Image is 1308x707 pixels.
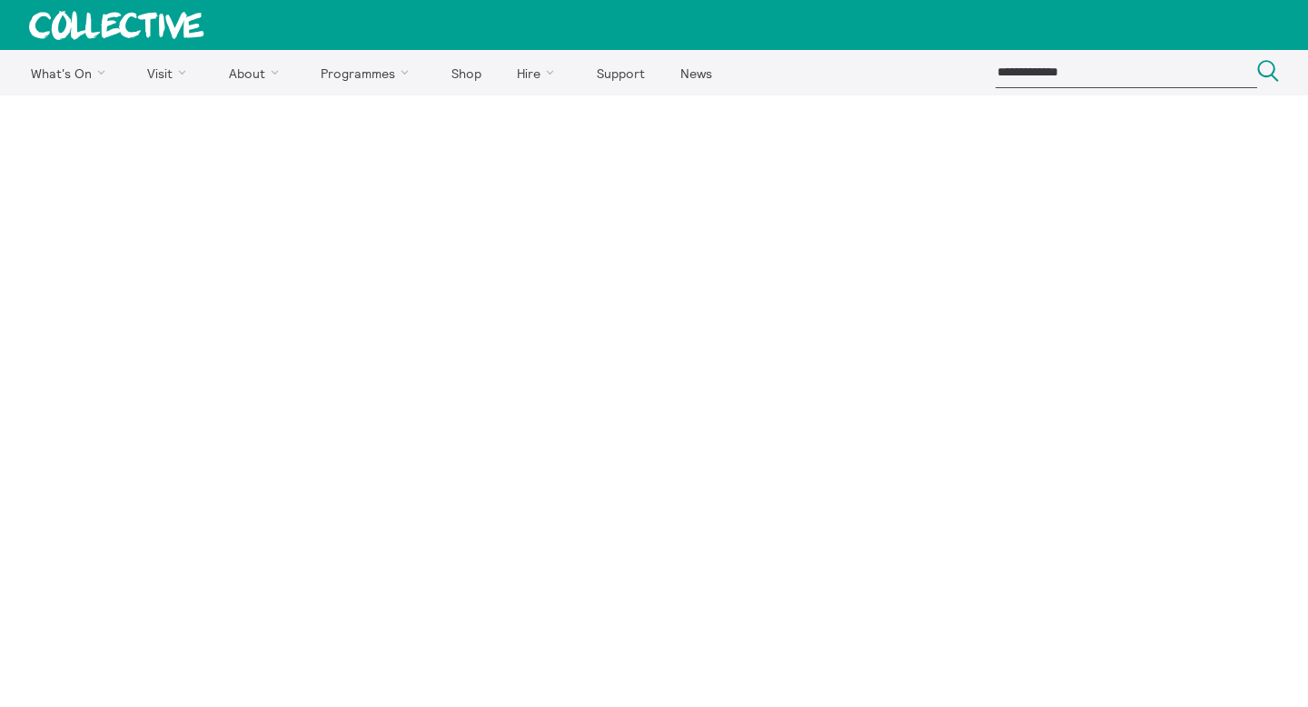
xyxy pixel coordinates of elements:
a: Visit [132,50,210,95]
a: Programmes [305,50,432,95]
a: About [213,50,302,95]
a: Hire [501,50,578,95]
a: What's On [15,50,128,95]
a: News [664,50,728,95]
a: Shop [435,50,497,95]
a: Support [580,50,660,95]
